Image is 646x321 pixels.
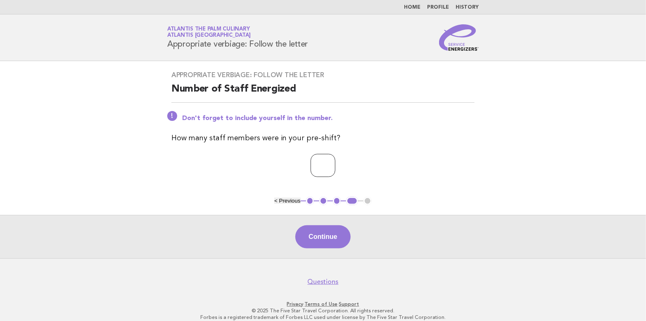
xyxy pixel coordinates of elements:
[305,301,338,307] a: Terms of Use
[306,197,314,205] button: 1
[427,5,449,10] a: Profile
[167,26,251,38] a: Atlantis The Palm CulinaryAtlantis [GEOGRAPHIC_DATA]
[171,132,475,144] p: How many staff members were in your pre-shift?
[182,114,475,123] p: Don't forget to include yourself in the number.
[333,197,341,205] button: 3
[319,197,328,205] button: 2
[167,27,308,48] h1: Appropriate verbiage: Follow the letter
[439,24,479,51] img: Service Energizers
[456,5,479,10] a: History
[171,83,475,103] h2: Number of Staff Energized
[171,71,475,79] h3: Appropriate verbiage: Follow the letter
[404,5,420,10] a: Home
[308,278,339,286] a: Questions
[70,301,576,307] p: · ·
[274,198,300,204] button: < Previous
[287,301,304,307] a: Privacy
[339,301,359,307] a: Support
[167,33,251,38] span: Atlantis [GEOGRAPHIC_DATA]
[70,314,576,321] p: Forbes is a registered trademark of Forbes LLC used under license by The Five Star Travel Corpora...
[346,197,358,205] button: 4
[295,225,350,248] button: Continue
[70,307,576,314] p: © 2025 The Five Star Travel Corporation. All rights reserved.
